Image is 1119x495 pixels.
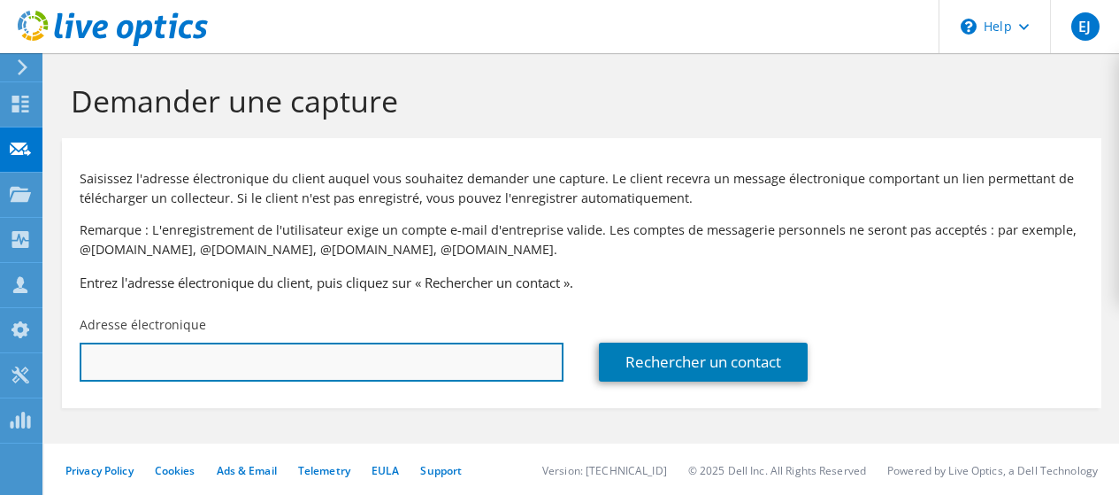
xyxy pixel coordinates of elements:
[155,463,195,478] a: Cookies
[65,463,134,478] a: Privacy Policy
[599,343,808,382] a: Rechercher un contact
[80,220,1084,259] p: Remarque : L'enregistrement de l'utilisateur exige un compte e-mail d'entreprise valide. Les comp...
[217,463,277,478] a: Ads & Email
[961,19,977,35] svg: \n
[80,169,1084,208] p: Saisissez l'adresse électronique du client auquel vous souhaitez demander une capture. Le client ...
[887,463,1098,478] li: Powered by Live Optics, a Dell Technology
[688,463,866,478] li: © 2025 Dell Inc. All Rights Reserved
[372,463,399,478] a: EULA
[80,316,206,334] label: Adresse électronique
[298,463,350,478] a: Telemetry
[420,463,462,478] a: Support
[1071,12,1100,41] span: EJ
[71,82,1084,120] h1: Demander une capture
[80,273,1084,292] h3: Entrez l'adresse électronique du client, puis cliquez sur « Rechercher un contact ».
[542,463,667,478] li: Version: [TECHNICAL_ID]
